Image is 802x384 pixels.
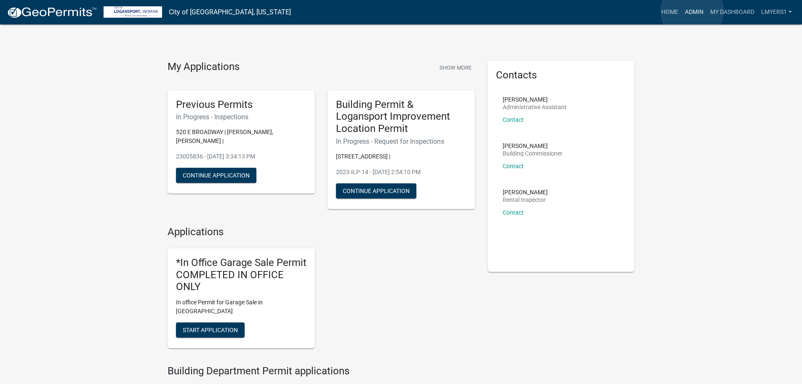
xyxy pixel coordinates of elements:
p: 520 E BROADWAY | [PERSON_NAME], [PERSON_NAME] | [176,128,306,145]
button: Show More [436,61,475,75]
h5: Previous Permits [176,99,306,111]
p: Administrative Assistant [503,104,567,110]
button: Continue Application [336,183,416,199]
img: City of Logansport, Indiana [104,6,162,18]
h6: In Progress - Inspections [176,113,306,121]
p: [STREET_ADDRESS] | [336,152,466,161]
h4: Applications [168,226,475,238]
a: lmyers1 [758,4,795,20]
h5: Contacts [496,69,626,81]
p: [PERSON_NAME] [503,143,562,149]
p: Building Commissioner [503,150,562,156]
a: Contact [503,163,524,169]
p: [PERSON_NAME] [503,97,567,102]
span: Start Application [183,327,238,333]
p: Rental Inspector [503,197,548,203]
button: Continue Application [176,168,256,183]
h5: Building Permit & Logansport Improvement Location Permit [336,99,466,135]
a: Contact [503,209,524,216]
h5: *In Office Garage Sale Permit COMPLETED IN OFFICE ONLY [176,257,306,293]
a: Contact [503,116,524,123]
button: Start Application [176,322,245,338]
a: My Dashboard [707,4,758,20]
a: City of [GEOGRAPHIC_DATA], [US_STATE] [169,5,291,19]
p: 2023-ILP-14 - [DATE] 2:54:10 PM [336,168,466,177]
a: Admin [682,4,707,20]
h4: My Applications [168,61,240,73]
h4: Building Department Permit applications [168,365,475,377]
p: 23005836 - [DATE] 3:34:13 PM [176,152,306,161]
p: In office Permit for Garage Sale in [GEOGRAPHIC_DATA] [176,298,306,316]
p: [PERSON_NAME] [503,189,548,195]
h6: In Progress - Request for Inspections [336,137,466,145]
a: Home [658,4,682,20]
